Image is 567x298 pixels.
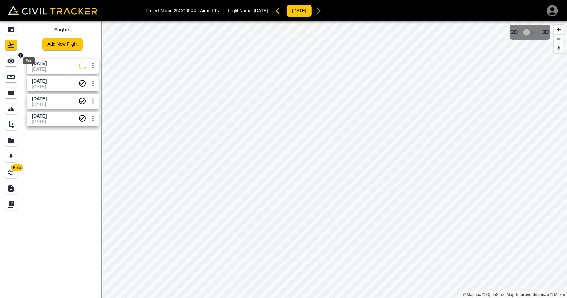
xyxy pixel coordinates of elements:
a: Maxar [550,292,565,297]
span: 2D [511,29,518,35]
button: Zoom out [554,34,564,44]
span: [DATE] [254,8,268,13]
button: Reset bearing to north [554,44,564,53]
span: 3D [542,29,549,35]
a: Mapbox [463,292,481,297]
span: 3D model not uploaded yet [520,26,540,38]
a: Map feedback [516,292,549,297]
a: OpenStreetMap [482,292,515,297]
button: Zoom in [554,25,564,34]
button: [DATE] [286,5,312,17]
img: Civil Tracker [8,6,97,15]
canvas: Map [101,21,567,298]
p: Project Name: 25GC00XX - Airport Trail [146,8,223,13]
div: See [23,57,35,64]
p: Flight Name: [228,8,268,13]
